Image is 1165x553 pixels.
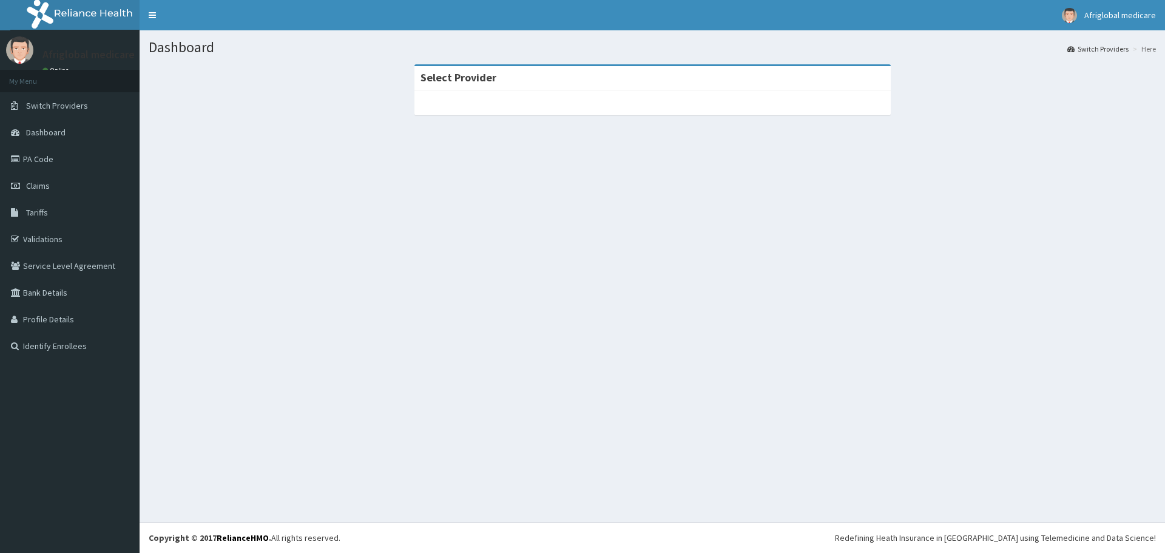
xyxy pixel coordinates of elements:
[42,49,135,60] p: Afriglobal medicare
[26,100,88,111] span: Switch Providers
[26,207,48,218] span: Tariffs
[1062,8,1077,23] img: User Image
[149,532,271,543] strong: Copyright © 2017 .
[1130,44,1156,54] li: Here
[6,36,33,64] img: User Image
[1084,10,1156,21] span: Afriglobal medicare
[835,532,1156,544] div: Redefining Heath Insurance in [GEOGRAPHIC_DATA] using Telemedicine and Data Science!
[26,127,66,138] span: Dashboard
[42,66,72,75] a: Online
[26,180,50,191] span: Claims
[420,70,496,84] strong: Select Provider
[149,39,1156,55] h1: Dashboard
[140,522,1165,553] footer: All rights reserved.
[217,532,269,543] a: RelianceHMO
[1067,44,1129,54] a: Switch Providers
